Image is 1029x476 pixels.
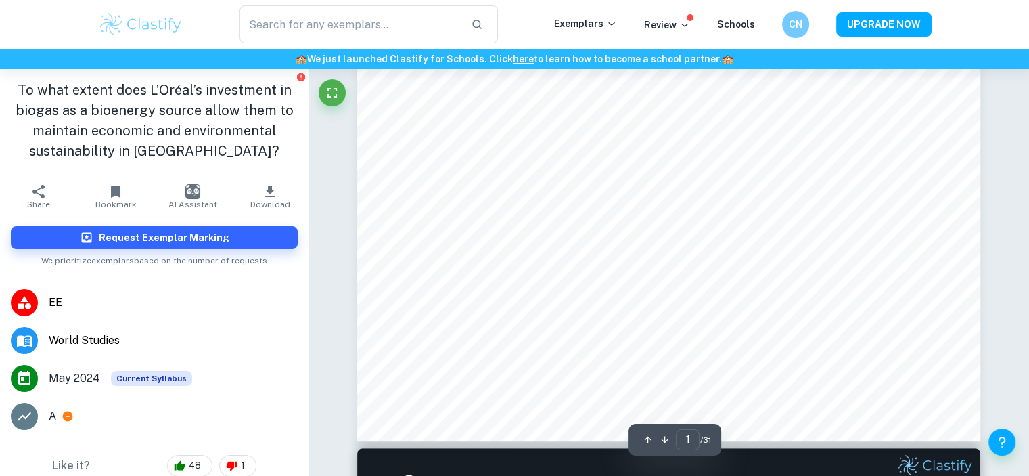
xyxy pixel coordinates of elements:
button: UPGRADE NOW [836,12,932,37]
span: EE [49,295,298,311]
a: here [513,53,534,64]
span: Bookmark [95,200,137,209]
p: Exemplars [554,16,617,31]
button: Request Exemplar Marking [11,226,298,249]
span: 🏫 [296,53,307,64]
h6: Request Exemplar Marking [99,230,229,245]
span: AI Assistant [168,200,217,209]
img: AI Assistant [185,184,200,199]
p: Review [644,18,690,33]
span: 1 [233,459,252,473]
button: AI Assistant [154,177,231,215]
a: Schools [717,19,755,30]
button: Report issue [296,72,306,82]
button: Help and Feedback [988,429,1015,456]
span: Share [27,200,50,209]
p: A [49,408,56,425]
span: 48 [181,459,208,473]
span: / 31 [700,434,710,446]
img: Clastify logo [98,11,184,38]
h6: Like it? [52,458,90,474]
input: Search for any exemplars... [239,5,461,43]
span: World Studies [49,332,298,349]
button: CN [782,11,809,38]
h6: CN [787,17,803,32]
button: Fullscreen [319,79,346,106]
span: May 2024 [49,370,100,387]
span: Download [250,200,290,209]
span: We prioritize exemplars based on the number of requests [41,249,267,267]
h1: To what extent does L’Oréal’s investment in biogas as a bioenergy source allow them to maintain e... [11,80,298,161]
span: 🏫 [722,53,733,64]
span: Current Syllabus [111,371,192,386]
button: Bookmark [77,177,154,215]
div: This exemplar is based on the current syllabus. Feel free to refer to it for inspiration/ideas wh... [111,371,192,386]
h6: We just launched Clastify for Schools. Click to learn how to become a school partner. [3,51,1026,66]
button: Download [231,177,308,215]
